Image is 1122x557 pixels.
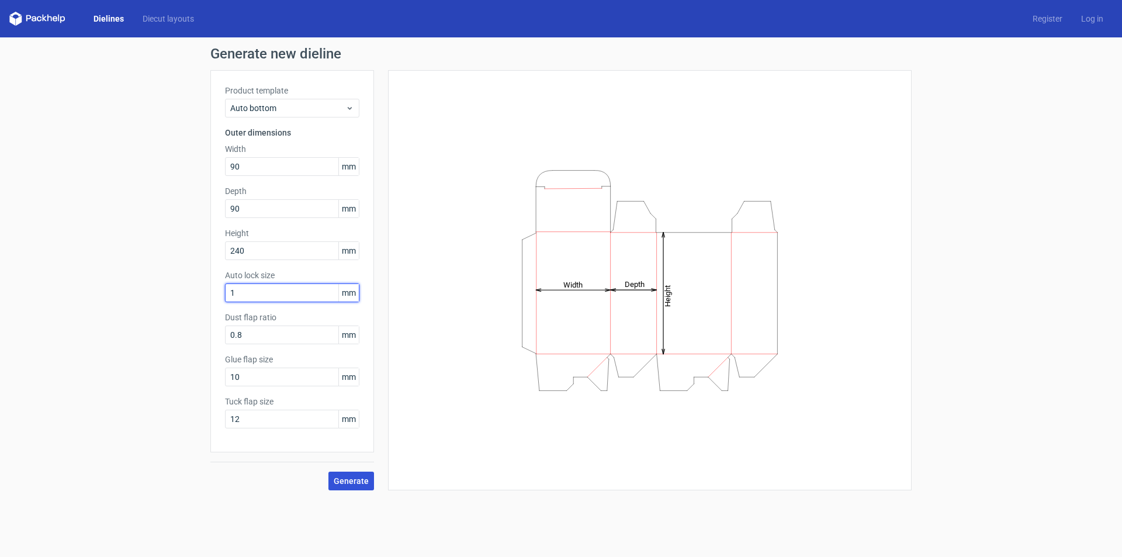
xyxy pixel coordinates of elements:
label: Height [225,227,359,239]
h3: Outer dimensions [225,127,359,139]
tspan: Depth [625,280,645,289]
span: mm [338,410,359,428]
label: Product template [225,85,359,96]
label: Auto lock size [225,269,359,281]
span: mm [338,200,359,217]
span: mm [338,368,359,386]
span: mm [338,242,359,260]
label: Tuck flap size [225,396,359,407]
label: Glue flap size [225,354,359,365]
h1: Generate new dieline [210,47,912,61]
a: Diecut layouts [133,13,203,25]
a: Register [1023,13,1072,25]
span: mm [338,284,359,302]
span: Generate [334,477,369,485]
button: Generate [328,472,374,490]
label: Dust flap ratio [225,312,359,323]
span: mm [338,158,359,175]
a: Log in [1072,13,1113,25]
tspan: Width [563,280,583,289]
span: mm [338,326,359,344]
a: Dielines [84,13,133,25]
tspan: Height [663,285,672,306]
label: Width [225,143,359,155]
label: Depth [225,185,359,197]
span: Auto bottom [230,102,345,114]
